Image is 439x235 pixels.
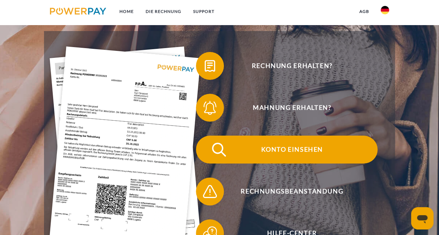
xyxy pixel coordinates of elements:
img: qb_warning.svg [201,183,219,200]
button: Konto einsehen [196,136,378,164]
a: agb [353,5,375,18]
span: Rechnungsbeanstandung [206,177,378,205]
a: SUPPORT [187,5,220,18]
button: Mahnung erhalten? [196,94,378,122]
a: DIE RECHNUNG [140,5,187,18]
span: Konto einsehen [206,136,378,164]
img: qb_search.svg [210,141,228,158]
img: de [381,6,389,14]
img: logo-powerpay.svg [50,8,106,15]
button: Rechnung erhalten? [196,52,378,80]
img: qb_bell.svg [201,99,219,116]
button: Rechnungsbeanstandung [196,177,378,205]
span: Rechnung erhalten? [206,52,378,80]
a: Home [114,5,140,18]
span: Mahnung erhalten? [206,94,378,122]
img: qb_bill.svg [201,57,219,75]
iframe: Schaltfläche zum Öffnen des Messaging-Fensters [411,207,433,229]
